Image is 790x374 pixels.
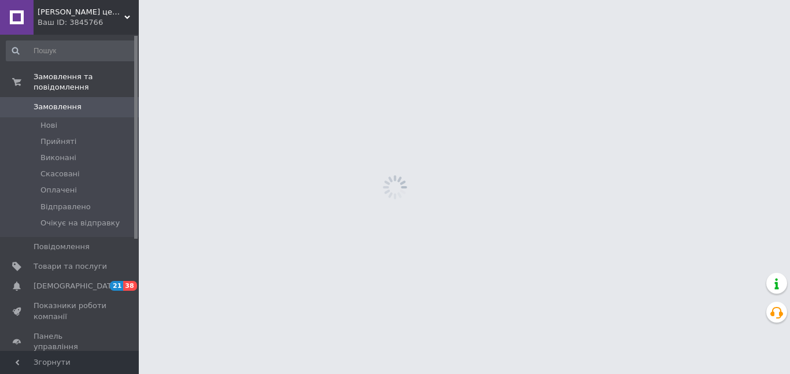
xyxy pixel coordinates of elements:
span: Оплачені [40,185,77,195]
span: Замовлення [34,102,82,112]
span: Відправлено [40,202,91,212]
span: 21 [110,281,123,291]
span: Замовлення та повідомлення [34,72,139,92]
span: 38 [123,281,136,291]
span: Товари та послуги [34,261,107,272]
span: Нові [40,120,57,131]
span: Повідомлення [34,242,90,252]
span: Садовий центр Велет www.velet.com.ua [38,7,124,17]
span: Показники роботи компанії [34,301,107,321]
span: Очікує на відправку [40,218,120,228]
span: Прийняті [40,136,76,147]
span: Виконані [40,153,76,163]
div: Ваш ID: 3845766 [38,17,139,28]
input: Пошук [6,40,136,61]
span: Панель управління [34,331,107,352]
span: [DEMOGRAPHIC_DATA] [34,281,119,291]
span: Скасовані [40,169,80,179]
